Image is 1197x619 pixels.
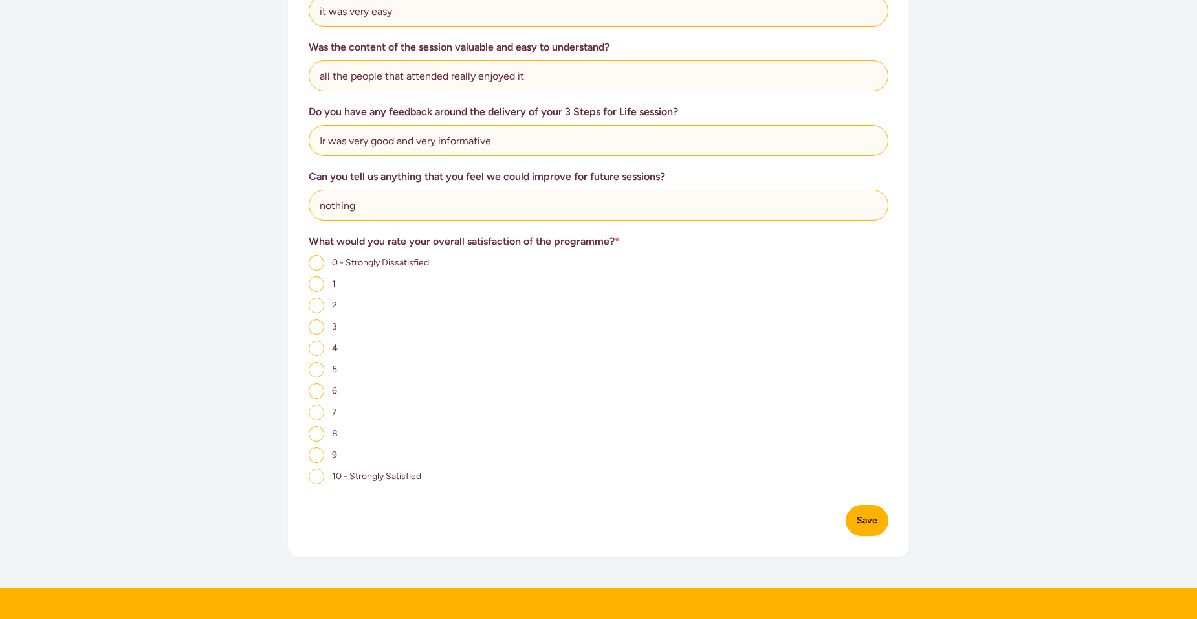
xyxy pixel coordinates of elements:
[332,364,337,375] span: 5
[309,39,888,55] h3: Was the content of the session valuable and easy to understand?
[332,428,338,439] span: 8
[332,449,337,460] span: 9
[309,234,888,249] h3: What would you rate your overall satisfaction of the programme?
[309,298,324,313] input: 2
[332,471,421,482] span: 10 - Strongly Satisfied
[309,319,324,335] input: 3
[332,321,337,332] span: 3
[332,385,337,396] span: 6
[309,426,324,442] input: 8
[332,300,337,311] span: 2
[846,505,888,536] button: Save
[332,407,337,418] span: 7
[309,383,324,399] input: 6
[309,469,324,484] input: 10 - Strongly Satisfied
[332,257,429,268] span: 0 - Strongly Dissatisfied
[309,169,888,185] h3: Can you tell us anything that you feel we could improve for future sessions?
[332,343,338,354] span: 4
[309,362,324,377] input: 5
[309,405,324,420] input: 7
[309,447,324,463] input: 9
[309,341,324,356] input: 4
[309,276,324,292] input: 1
[309,104,888,120] h3: Do you have any feedback around the delivery of your 3 Steps for Life session?
[332,278,336,289] span: 1
[309,255,324,271] input: 0 - Strongly Dissatisfied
